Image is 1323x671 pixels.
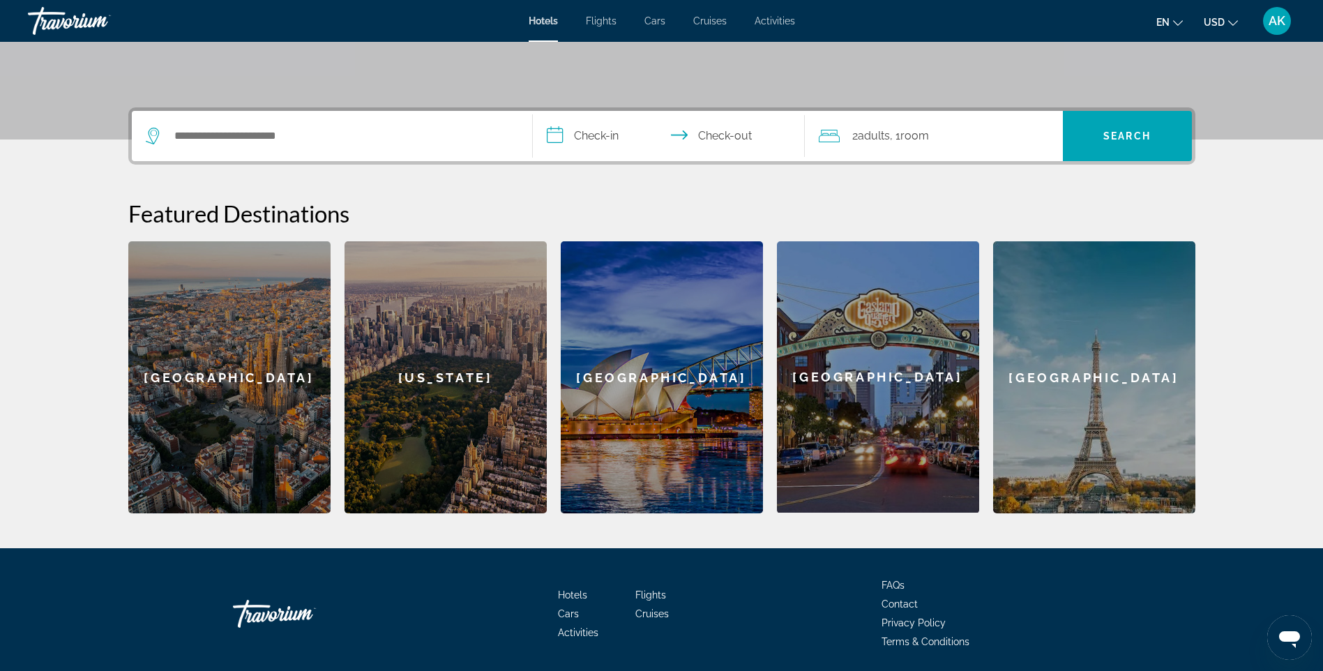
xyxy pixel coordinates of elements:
span: Room [900,129,929,142]
a: Terms & Conditions [882,636,969,647]
div: [GEOGRAPHIC_DATA] [993,241,1195,513]
a: Go Home [233,593,372,635]
button: Change currency [1204,12,1238,32]
a: Flights [635,589,666,601]
a: Activities [558,627,598,638]
span: Search [1103,130,1151,142]
button: User Menu [1259,6,1295,36]
input: Search hotel destination [173,126,511,146]
a: FAQs [882,580,905,591]
span: Adults [858,129,890,142]
button: Change language [1156,12,1183,32]
div: [GEOGRAPHIC_DATA] [128,241,331,513]
div: [GEOGRAPHIC_DATA] [777,241,979,513]
a: Cruises [693,15,727,27]
h2: Featured Destinations [128,199,1195,227]
a: Cars [644,15,665,27]
span: USD [1204,17,1225,28]
a: Flights [586,15,617,27]
a: Cruises [635,608,669,619]
a: Activities [755,15,795,27]
button: Select check in and out date [533,111,805,161]
iframe: Кнопка запуска окна обмена сообщениями [1267,615,1312,660]
a: Hotels [529,15,558,27]
span: AK [1269,14,1285,28]
a: Paris[GEOGRAPHIC_DATA] [993,241,1195,513]
div: Search widget [132,111,1192,161]
span: en [1156,17,1170,28]
a: Cars [558,608,579,619]
a: Contact [882,598,918,610]
div: [GEOGRAPHIC_DATA] [561,241,763,513]
a: Sydney[GEOGRAPHIC_DATA] [561,241,763,513]
span: 2 [852,126,890,146]
a: New York[US_STATE] [345,241,547,513]
button: Travelers: 2 adults, 0 children [805,111,1063,161]
a: San Diego[GEOGRAPHIC_DATA] [777,241,979,513]
a: Travorium [28,3,167,39]
a: Barcelona[GEOGRAPHIC_DATA] [128,241,331,513]
a: Hotels [558,589,587,601]
a: Privacy Policy [882,617,946,628]
button: Search [1063,111,1192,161]
div: [US_STATE] [345,241,547,513]
span: , 1 [890,126,929,146]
